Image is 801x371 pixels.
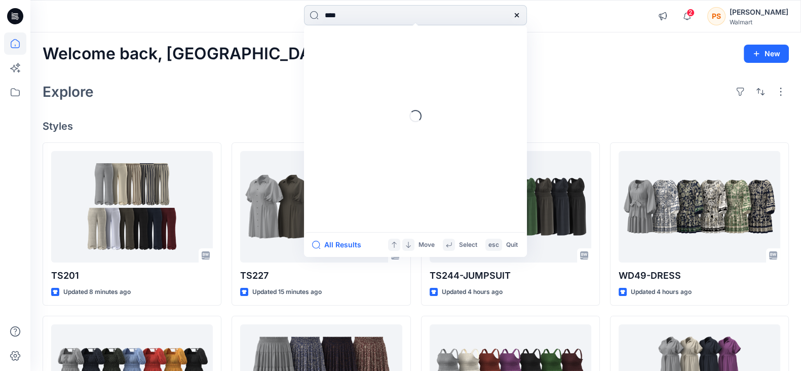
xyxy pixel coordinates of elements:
[51,151,213,263] a: TS201
[619,151,780,263] a: WD49-DRESS
[418,240,435,250] p: Move
[240,269,402,283] p: TS227
[430,269,591,283] p: TS244-JUMPSUIT
[442,287,503,298] p: Updated 4 hours ago
[730,6,788,18] div: [PERSON_NAME]
[43,45,336,63] h2: Welcome back, [GEOGRAPHIC_DATA]
[312,239,368,251] button: All Results
[240,151,402,263] a: TS227
[730,18,788,26] div: Walmart
[488,240,499,250] p: esc
[51,269,213,283] p: TS201
[63,287,131,298] p: Updated 8 minutes ago
[686,9,695,17] span: 2
[707,7,726,25] div: PS
[43,120,789,132] h4: Styles
[459,240,477,250] p: Select
[619,269,780,283] p: WD49-DRESS
[744,45,789,63] button: New
[43,84,94,100] h2: Explore
[631,287,692,298] p: Updated 4 hours ago
[506,240,518,250] p: Quit
[252,287,322,298] p: Updated 15 minutes ago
